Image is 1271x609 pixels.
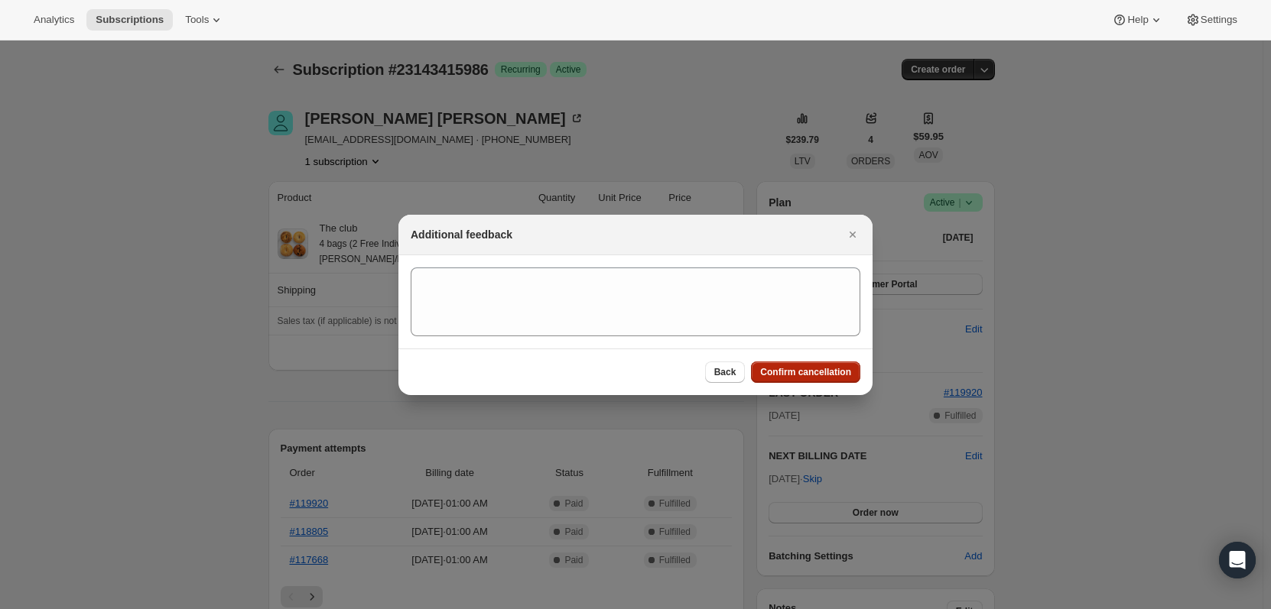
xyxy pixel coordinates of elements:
span: Confirm cancellation [760,366,851,378]
button: Help [1103,9,1172,31]
button: Close [842,224,863,245]
button: Back [705,361,746,383]
button: Analytics [24,9,83,31]
span: Settings [1201,14,1237,26]
button: Settings [1176,9,1247,31]
span: Analytics [34,14,74,26]
button: Tools [176,9,233,31]
button: Subscriptions [86,9,173,31]
span: Subscriptions [96,14,164,26]
h2: Additional feedback [411,227,512,242]
span: Tools [185,14,209,26]
div: Open Intercom Messenger [1219,542,1256,578]
button: Confirm cancellation [751,361,860,383]
span: Help [1127,14,1148,26]
span: Back [714,366,736,378]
